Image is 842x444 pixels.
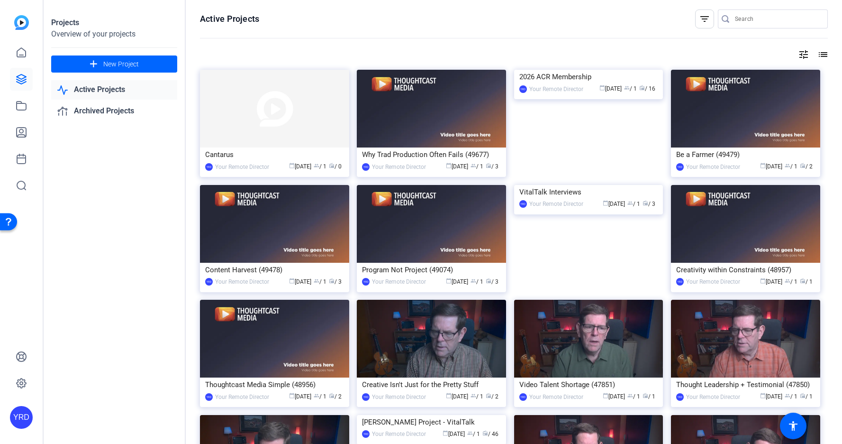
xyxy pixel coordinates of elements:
[603,200,608,206] span: calendar_today
[446,163,468,170] span: [DATE]
[486,393,498,400] span: / 2
[486,163,491,168] span: radio
[519,378,658,392] div: Video Talent Shortage (47851)
[800,163,813,170] span: / 2
[798,49,809,60] mat-icon: tune
[785,278,790,284] span: group
[519,85,527,93] div: YRD
[760,393,766,398] span: calendar_today
[800,278,806,284] span: radio
[785,393,790,398] span: group
[603,201,625,207] span: [DATE]
[639,85,655,92] span: / 16
[289,278,311,285] span: [DATE]
[329,278,335,284] span: radio
[215,162,269,172] div: Your Remote Director
[443,430,448,436] span: calendar_today
[372,277,426,287] div: Your Remote Director
[88,58,100,70] mat-icon: add
[676,378,815,392] div: Thought Leadership + Testimonial (47850)
[735,13,820,25] input: Search
[643,200,648,206] span: radio
[624,85,637,92] span: / 1
[467,430,473,436] span: group
[624,85,630,91] span: group
[314,278,326,285] span: / 1
[760,163,766,168] span: calendar_today
[529,84,583,94] div: Your Remote Director
[446,278,452,284] span: calendar_today
[51,28,177,40] div: Overview of your projects
[760,163,782,170] span: [DATE]
[329,163,335,168] span: radio
[205,278,213,286] div: YRD
[800,393,813,400] span: / 1
[329,393,335,398] span: radio
[816,49,828,60] mat-icon: list
[205,163,213,171] div: YRD
[627,393,640,400] span: / 1
[643,393,648,398] span: radio
[215,277,269,287] div: Your Remote Director
[785,163,790,168] span: group
[599,85,605,91] span: calendar_today
[643,393,655,400] span: / 1
[676,278,684,286] div: YRD
[760,278,766,284] span: calendar_today
[314,163,326,170] span: / 1
[519,70,658,84] div: 2026 ACR Membership
[788,420,799,432] mat-icon: accessibility
[627,393,633,398] span: group
[446,393,452,398] span: calendar_today
[471,393,483,400] span: / 1
[103,59,139,69] span: New Project
[785,393,797,400] span: / 1
[603,393,625,400] span: [DATE]
[686,392,740,402] div: Your Remote Director
[329,278,342,285] span: / 3
[467,431,480,437] span: / 1
[14,15,29,30] img: blue-gradient.svg
[676,263,815,277] div: Creativity within Constraints (48957)
[329,393,342,400] span: / 2
[686,277,740,287] div: Your Remote Director
[676,393,684,401] div: YRD
[10,406,33,429] div: YRD
[215,392,269,402] div: Your Remote Director
[51,80,177,100] a: Active Projects
[289,163,295,168] span: calendar_today
[289,393,311,400] span: [DATE]
[529,199,583,209] div: Your Remote Director
[205,393,213,401] div: YRD
[200,13,259,25] h1: Active Projects
[314,163,319,168] span: group
[51,55,177,73] button: New Project
[362,163,370,171] div: YRD
[446,278,468,285] span: [DATE]
[51,17,177,28] div: Projects
[446,393,468,400] span: [DATE]
[529,392,583,402] div: Your Remote Director
[289,163,311,170] span: [DATE]
[362,393,370,401] div: YRD
[314,393,326,400] span: / 1
[760,278,782,285] span: [DATE]
[519,185,658,199] div: VitalTalk Interviews
[486,393,491,398] span: radio
[362,430,370,438] div: YRD
[519,393,527,401] div: YRD
[627,200,633,206] span: group
[603,393,608,398] span: calendar_today
[760,393,782,400] span: [DATE]
[362,263,501,277] div: Program Not Project (49074)
[471,278,483,285] span: / 1
[51,102,177,121] a: Archived Projects
[471,163,476,168] span: group
[443,431,465,437] span: [DATE]
[599,85,622,92] span: [DATE]
[205,378,344,392] div: Thoughtcast Media Simple (48956)
[314,393,319,398] span: group
[643,201,655,207] span: / 3
[676,163,684,171] div: YRD
[800,278,813,285] span: / 1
